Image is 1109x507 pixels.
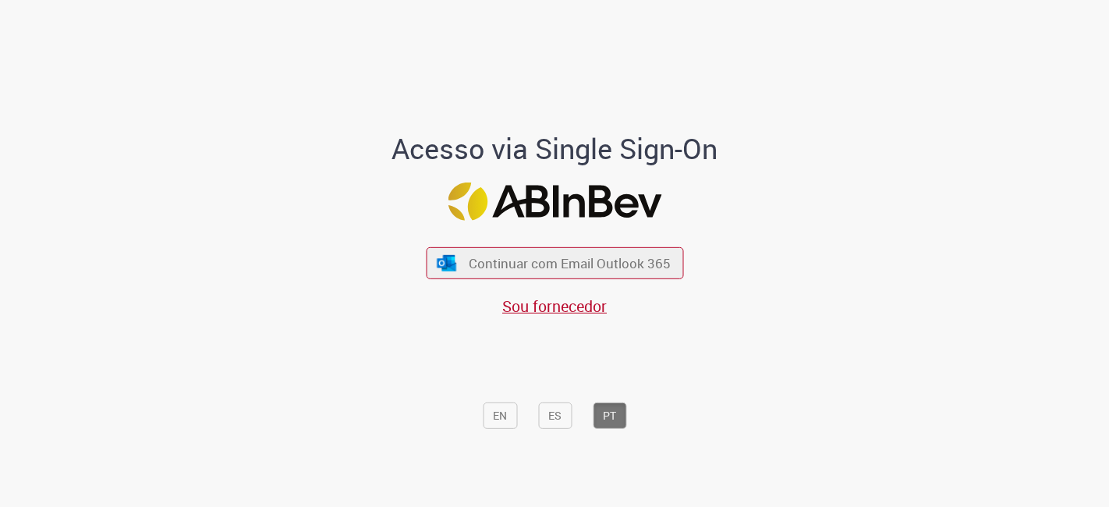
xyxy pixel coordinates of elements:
span: Continuar com Email Outlook 365 [469,254,671,272]
img: ícone Azure/Microsoft 360 [436,255,458,271]
button: EN [483,402,517,429]
button: PT [593,402,626,429]
a: Sou fornecedor [502,296,607,317]
img: Logo ABInBev [448,183,661,221]
button: ES [538,402,572,429]
h1: Acesso via Single Sign-On [338,133,771,164]
button: ícone Azure/Microsoft 360 Continuar com Email Outlook 365 [426,247,683,279]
